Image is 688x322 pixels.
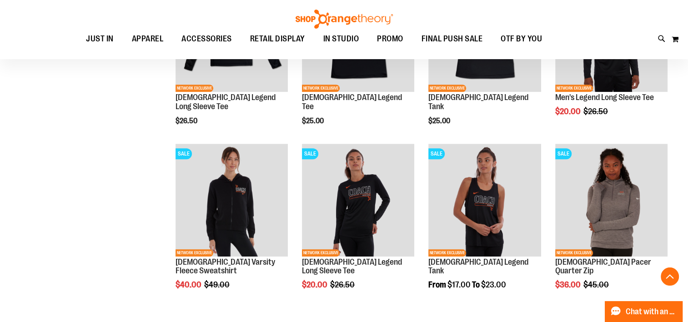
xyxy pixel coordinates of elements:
[555,85,593,92] span: NETWORK EXCLUSIVE
[250,29,305,49] span: RETAIL DISPLAY
[447,280,471,289] span: $17.00
[176,148,192,159] span: SALE
[323,29,359,49] span: IN STUDIO
[555,148,572,159] span: SALE
[176,257,275,276] a: [DEMOGRAPHIC_DATA] Varsity Fleece Sweatshirt
[77,29,123,50] a: JUST IN
[302,280,329,289] span: $20.00
[302,85,340,92] span: NETWORK EXCLUSIVE
[428,148,445,159] span: SALE
[555,93,654,102] a: Men's Legend Long Sleeve Tee
[176,85,213,92] span: NETWORK EXCLUSIVE
[428,144,541,256] img: OTF Ladies Coach FA22 Legend Tank - Black primary image
[428,249,466,257] span: NETWORK EXCLUSIVE
[368,29,412,50] a: PROMO
[302,249,340,257] span: NETWORK EXCLUSIVE
[302,117,325,125] span: $25.00
[555,257,651,276] a: [DEMOGRAPHIC_DATA] Pacer Quarter Zip
[555,107,582,116] span: $20.00
[555,144,668,257] a: Product image for Ladies Pacer Quarter ZipSALENETWORK EXCLUSIVE
[492,29,551,50] a: OTF BY YOU
[123,29,173,50] a: APPAREL
[241,29,314,50] a: RETAIL DISPLAY
[428,144,541,257] a: OTF Ladies Coach FA22 Legend Tank - Black primary imageSALENETWORK EXCLUSIVE
[176,144,288,257] a: OTF Ladies Coach FA22 Varsity Fleece Full Zip - Black primary imageSALENETWORK EXCLUSIVE
[294,10,394,29] img: Shop Orangetheory
[172,29,241,50] a: ACCESSORIES
[204,280,231,289] span: $49.00
[428,93,528,111] a: [DEMOGRAPHIC_DATA] Legend Tank
[302,93,402,111] a: [DEMOGRAPHIC_DATA] Legend Tee
[555,249,593,257] span: NETWORK EXCLUSIVE
[428,117,452,125] span: $25.00
[377,29,403,49] span: PROMO
[472,280,480,289] span: To
[583,107,609,116] span: $26.50
[428,85,466,92] span: NETWORK EXCLUSIVE
[314,29,368,49] a: IN STUDIO
[171,139,292,312] div: product
[176,144,288,256] img: OTF Ladies Coach FA22 Varsity Fleece Full Zip - Black primary image
[424,139,545,312] div: product
[176,93,276,111] a: [DEMOGRAPHIC_DATA] Legend Long Sleeve Tee
[412,29,492,50] a: FINAL PUSH SALE
[181,29,232,49] span: ACCESSORIES
[555,144,668,256] img: Product image for Ladies Pacer Quarter Zip
[583,280,610,289] span: $45.00
[661,267,679,286] button: Back To Top
[330,280,356,289] span: $26.50
[302,148,318,159] span: SALE
[176,280,203,289] span: $40.00
[481,280,506,289] span: $23.00
[428,257,528,276] a: [DEMOGRAPHIC_DATA] Legend Tank
[302,144,414,256] img: OTF Ladies Coach FA22 Legend LS Tee - Black primary image
[428,280,446,289] span: From
[297,139,419,312] div: product
[605,301,683,322] button: Chat with an Expert
[176,249,213,257] span: NETWORK EXCLUSIVE
[176,117,199,125] span: $26.50
[555,280,582,289] span: $36.00
[551,139,672,312] div: product
[86,29,114,49] span: JUST IN
[302,257,402,276] a: [DEMOGRAPHIC_DATA] Legend Long Sleeve Tee
[501,29,542,49] span: OTF BY YOU
[626,307,677,316] span: Chat with an Expert
[132,29,164,49] span: APPAREL
[422,29,483,49] span: FINAL PUSH SALE
[302,144,414,257] a: OTF Ladies Coach FA22 Legend LS Tee - Black primary imageSALENETWORK EXCLUSIVE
